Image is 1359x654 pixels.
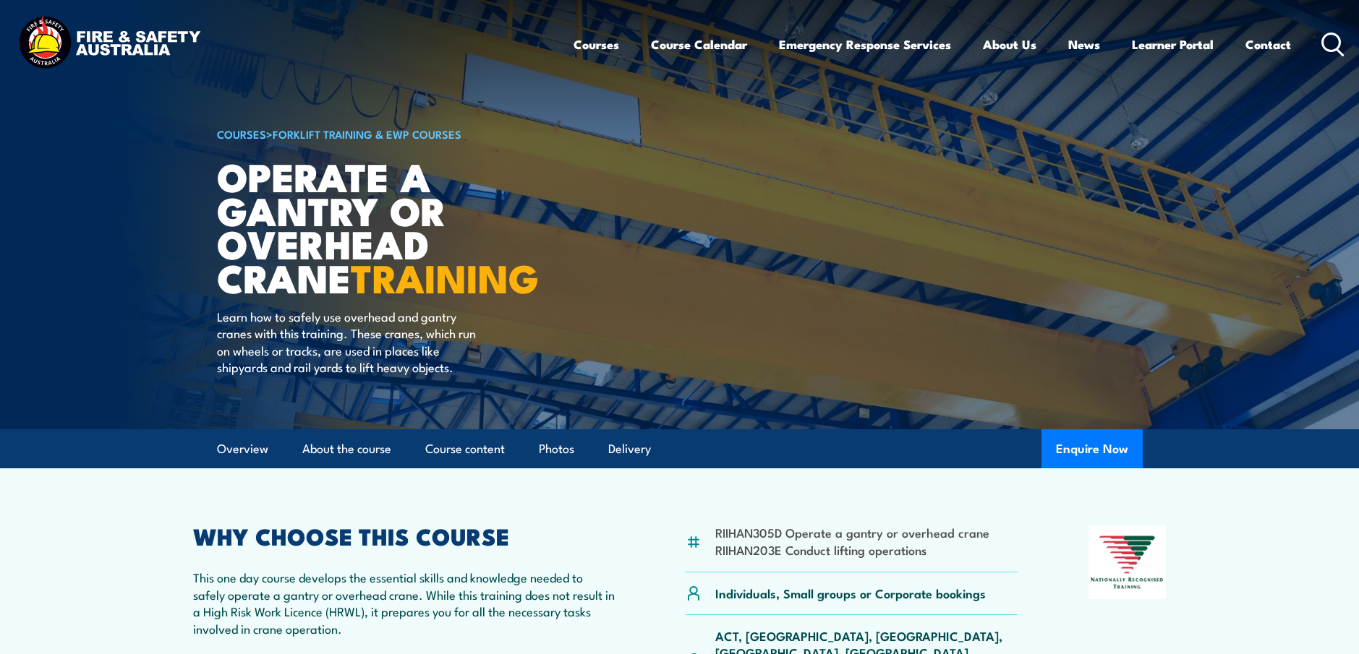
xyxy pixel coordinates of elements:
[715,585,986,601] p: Individuals, Small groups or Corporate bookings
[1245,25,1291,64] a: Contact
[539,430,574,468] a: Photos
[1132,25,1214,64] a: Learner Portal
[1068,25,1100,64] a: News
[983,25,1036,64] a: About Us
[1089,525,1167,599] img: Nationally Recognised Training logo.
[651,25,747,64] a: Course Calendar
[217,308,481,376] p: Learn how to safely use overhead and gantry cranes with this training. These cranes, which run on...
[273,126,461,142] a: Forklift Training & EWP Courses
[193,569,615,637] p: This one day course develops the essential skills and knowledge needed to safely operate a gantry...
[425,430,505,468] a: Course content
[608,430,651,468] a: Delivery
[1041,429,1143,468] button: Enquire Now
[217,126,266,142] a: COURSES
[779,25,951,64] a: Emergency Response Services
[217,125,574,142] h6: >
[217,159,574,294] h1: Operate a Gantry or Overhead Crane
[302,430,391,468] a: About the course
[715,541,989,558] li: RIIHAN203E Conduct lifting operations
[351,246,539,306] strong: TRAINING
[217,430,268,468] a: Overview
[193,525,615,546] h2: WHY CHOOSE THIS COURSE
[574,25,619,64] a: Courses
[715,524,989,541] li: RIIHAN305D Operate a gantry or overhead crane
